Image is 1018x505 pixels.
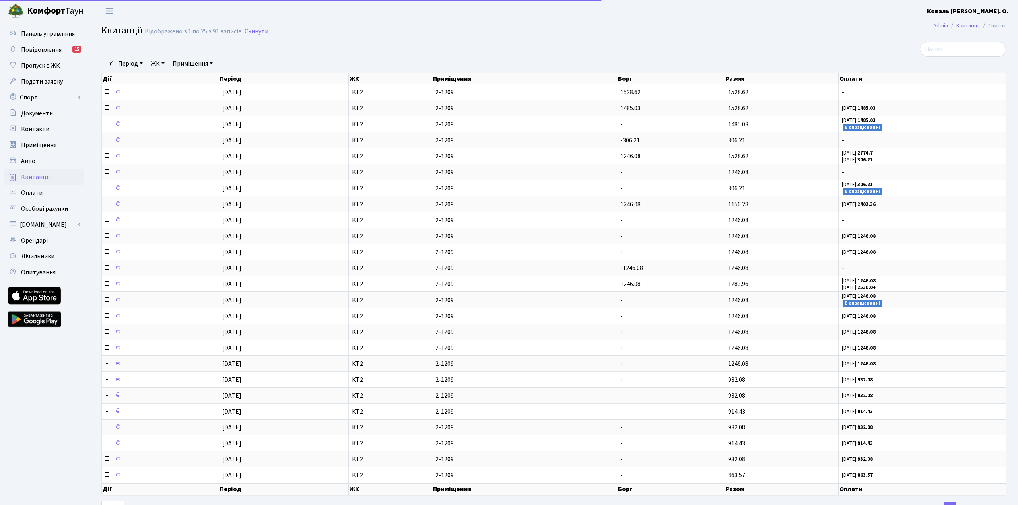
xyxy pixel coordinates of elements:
[620,455,623,464] span: -
[435,169,614,175] span: 2-1209
[222,200,241,209] span: [DATE]
[435,153,614,159] span: 2-1209
[435,472,614,478] span: 2-1209
[435,121,614,128] span: 2-1209
[21,157,35,165] span: Авто
[857,360,876,367] b: 1246.08
[842,169,1002,175] span: -
[857,284,876,291] b: 2530.04
[728,471,745,480] span: 863.57
[920,42,1006,57] input: Пошук...
[4,26,84,42] a: Панель управління
[620,471,623,480] span: -
[352,249,429,255] span: КТ2
[857,249,876,256] b: 1246.08
[145,28,243,35] div: Відображено з 1 по 25 з 91 записів.
[728,407,745,416] span: 914.43
[620,439,623,448] span: -
[4,121,84,137] a: Контакти
[352,424,429,431] span: КТ2
[4,201,84,217] a: Особові рахунки
[21,109,53,118] span: Документи
[21,268,56,277] span: Опитування
[352,345,429,351] span: КТ2
[620,136,640,145] span: -306.21
[27,4,84,18] span: Таун
[72,46,81,53] div: 15
[842,277,876,284] small: [DATE]:
[222,328,241,336] span: [DATE]
[620,312,623,320] span: -
[435,105,614,111] span: 2-1209
[432,483,617,495] th: Приміщення
[620,359,623,368] span: -
[169,57,216,70] a: Приміщення
[842,408,873,415] small: [DATE]:
[435,89,614,95] span: 2-1209
[4,58,84,74] a: Пропуск в ЖК
[435,297,614,303] span: 2-1209
[843,300,882,307] small: В опрацюванні
[927,6,1008,16] a: Коваль [PERSON_NAME]. О.
[435,137,614,144] span: 2-1209
[728,264,748,272] span: 1246.08
[435,217,614,223] span: 2-1209
[21,188,43,197] span: Оплати
[728,423,745,432] span: 932.08
[842,117,876,124] small: [DATE]:
[222,439,241,448] span: [DATE]
[352,456,429,462] span: КТ2
[4,42,84,58] a: Повідомлення15
[857,344,876,352] b: 1246.08
[115,57,146,70] a: Період
[842,217,1002,223] span: -
[728,359,748,368] span: 1246.08
[435,233,614,239] span: 2-1209
[728,455,745,464] span: 932.08
[222,152,241,161] span: [DATE]
[842,293,876,300] small: [DATE]:
[842,456,873,463] small: [DATE]:
[21,173,50,181] span: Квитанції
[8,3,24,19] img: logo.png
[349,483,432,495] th: ЖК
[620,200,641,209] span: 1246.08
[857,408,873,415] b: 914.43
[222,184,241,193] span: [DATE]
[435,392,614,399] span: 2-1209
[857,105,876,112] b: 1485.03
[222,104,241,113] span: [DATE]
[222,375,241,384] span: [DATE]
[352,169,429,175] span: КТ2
[352,265,429,271] span: КТ2
[99,4,119,17] button: Переключити навігацію
[725,73,839,84] th: Разом
[857,328,876,336] b: 1246.08
[435,201,614,208] span: 2-1209
[728,136,745,145] span: 306.21
[842,137,1002,144] span: -
[857,150,873,157] b: 2774.7
[857,181,873,188] b: 306.21
[4,249,84,264] a: Лічильники
[617,483,725,495] th: Борг
[222,359,241,368] span: [DATE]
[435,185,614,192] span: 2-1209
[21,29,75,38] span: Панель управління
[857,277,876,284] b: 1246.08
[857,472,873,479] b: 863.57
[352,217,429,223] span: КТ2
[4,217,84,233] a: [DOMAIN_NAME]
[620,152,641,161] span: 1246.08
[352,137,429,144] span: КТ2
[980,21,1006,30] li: Список
[728,296,748,305] span: 1246.08
[222,248,241,256] span: [DATE]
[352,185,429,192] span: КТ2
[842,376,873,383] small: [DATE]:
[620,104,641,113] span: 1485.03
[435,281,614,287] span: 2-1209
[728,248,748,256] span: 1246.08
[620,88,641,97] span: 1528.62
[435,424,614,431] span: 2-1209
